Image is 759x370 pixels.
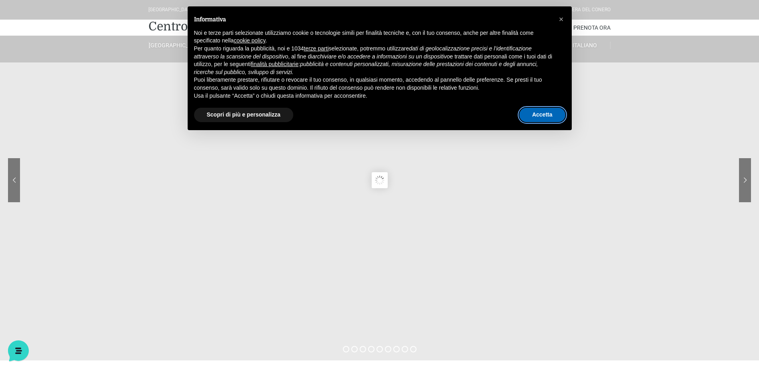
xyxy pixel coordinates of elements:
button: terze parti [304,45,328,53]
iframe: Customerly Messenger Launcher [6,339,30,363]
button: Inizia una conversazione [13,99,147,115]
a: Centro Vacanze De Angelis [148,18,303,34]
span: Italiano [573,42,597,48]
span: × [559,15,564,24]
input: Cerca un articolo... [18,149,131,157]
button: Accetta [519,108,565,122]
p: Puoi liberamente prestare, rifiutare o revocare il tuo consenso, in qualsiasi momento, accedendo ... [194,76,553,92]
a: Italiano [559,42,611,49]
p: Noi e terze parti selezionate utilizziamo cookie o tecnologie simili per finalità tecniche e, con... [194,29,553,45]
a: Prenota Ora [573,20,611,36]
a: cookie policy [234,37,265,44]
p: Home [24,268,38,275]
p: Aiuto [123,268,135,275]
h2: Ciao da De Angelis Resort 👋 [6,6,134,32]
button: Home [6,257,56,275]
em: pubblicità e contenuti personalizzati, misurazione delle prestazioni dei contenuti e degli annunc... [194,61,538,75]
p: Messaggi [69,268,91,275]
span: Inizia una conversazione [52,104,118,111]
em: dati di geolocalizzazione precisi e l’identificazione attraverso la scansione del dispositivo [194,45,532,60]
p: Usa il pulsante “Accetta” o chiudi questa informativa per acconsentire. [194,92,553,100]
img: light [26,77,42,93]
img: light [13,77,29,93]
p: La nostra missione è rendere la tua esperienza straordinaria! [6,35,134,51]
a: Apri Centro Assistenza [85,131,147,138]
a: [GEOGRAPHIC_DATA] [148,42,200,49]
span: Trova una risposta [13,131,62,138]
button: Scopri di più e personalizza [194,108,293,122]
button: finalità pubblicitarie [251,60,298,68]
span: Le tue conversazioni [13,64,68,70]
h2: Informativa [194,16,553,23]
button: Chiudi questa informativa [555,13,568,26]
div: Riviera Del Conero [564,6,611,14]
button: Messaggi [56,257,105,275]
em: archiviare e/o accedere a informazioni su un dispositivo [312,53,450,60]
button: Aiuto [104,257,154,275]
div: [GEOGRAPHIC_DATA] [148,6,194,14]
p: Per quanto riguarda la pubblicità, noi e 1034 selezionate, potremmo utilizzare , al fine di e tra... [194,45,553,76]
